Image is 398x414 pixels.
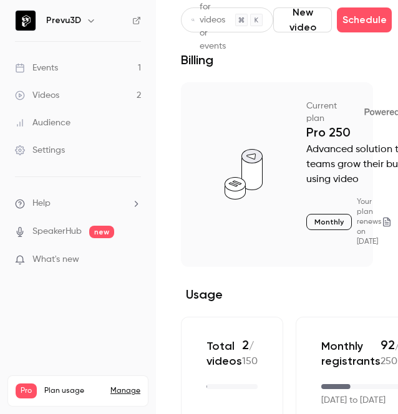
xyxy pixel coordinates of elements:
[15,144,65,156] div: Settings
[306,100,357,125] p: Current plan
[321,394,386,407] p: [DATE] to [DATE]
[242,337,258,369] p: / 150
[32,253,79,266] span: What's new
[46,14,81,27] h6: Prevu3D
[273,7,332,32] button: New video
[206,339,242,368] p: Total videos
[181,287,373,302] h2: Usage
[381,337,395,352] span: 92
[306,214,352,230] p: Monthly
[15,117,70,129] div: Audience
[32,225,82,238] a: SpeakerHub
[357,197,382,247] p: Your plan renews on [DATE]
[89,226,114,238] span: new
[321,339,381,368] p: Monthly registrants
[15,197,141,210] li: help-dropdown-opener
[16,383,37,398] span: Pro
[16,11,36,31] img: Prevu3D
[337,7,392,32] button: Schedule
[181,52,213,67] h1: Billing
[44,386,103,396] span: Plan usage
[15,89,59,102] div: Videos
[32,197,51,210] span: Help
[110,386,140,396] a: Manage
[242,337,249,352] span: 2
[15,62,58,74] div: Events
